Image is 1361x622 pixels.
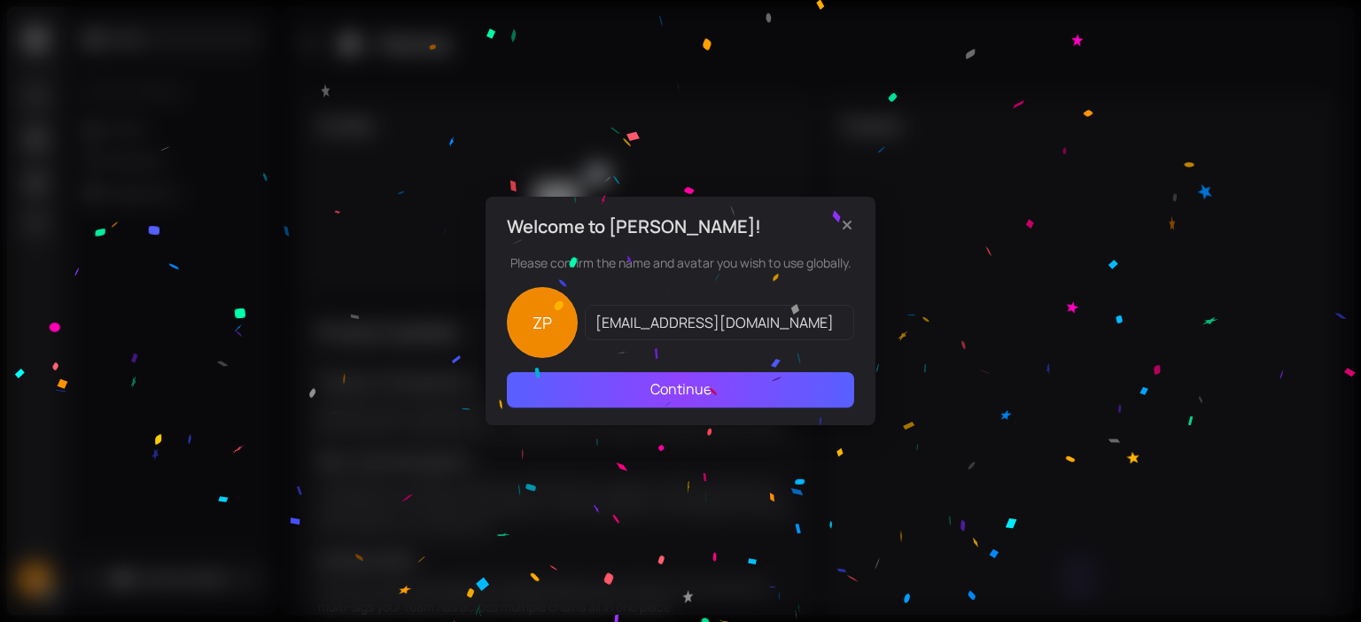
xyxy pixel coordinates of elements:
span: ZP [533,287,552,358]
button: Continue [507,372,854,408]
div: Welcome to [PERSON_NAME]! [507,214,812,239]
button: Close [833,211,861,239]
p: Please confirm the name and avatar you wish to use globally. [510,253,852,273]
input: Please enter your name. [585,305,854,340]
span: Continue [650,378,712,400]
